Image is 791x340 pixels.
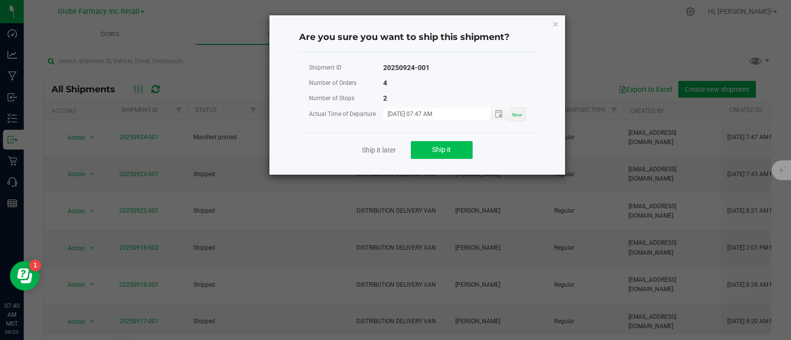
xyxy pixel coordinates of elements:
iframe: Resource center [10,261,40,291]
button: Close [552,18,559,30]
button: Ship it [411,141,473,159]
div: 4 [383,77,387,89]
div: Actual Time of Departure [309,108,383,120]
span: Now [512,112,523,117]
div: Number of Orders [309,77,383,89]
a: Ship it later [362,145,396,155]
div: 20250924-001 [383,62,430,74]
input: MM/dd/yyyy HH:MM a [383,108,480,120]
span: Toggle popup [490,108,510,120]
div: Number of Stops [309,92,383,105]
div: Shipment ID [309,62,383,74]
div: 2 [383,92,387,105]
span: Ship it [432,146,451,153]
iframe: Resource center unread badge [29,260,41,271]
h4: Are you sure you want to ship this shipment? [299,31,535,44]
